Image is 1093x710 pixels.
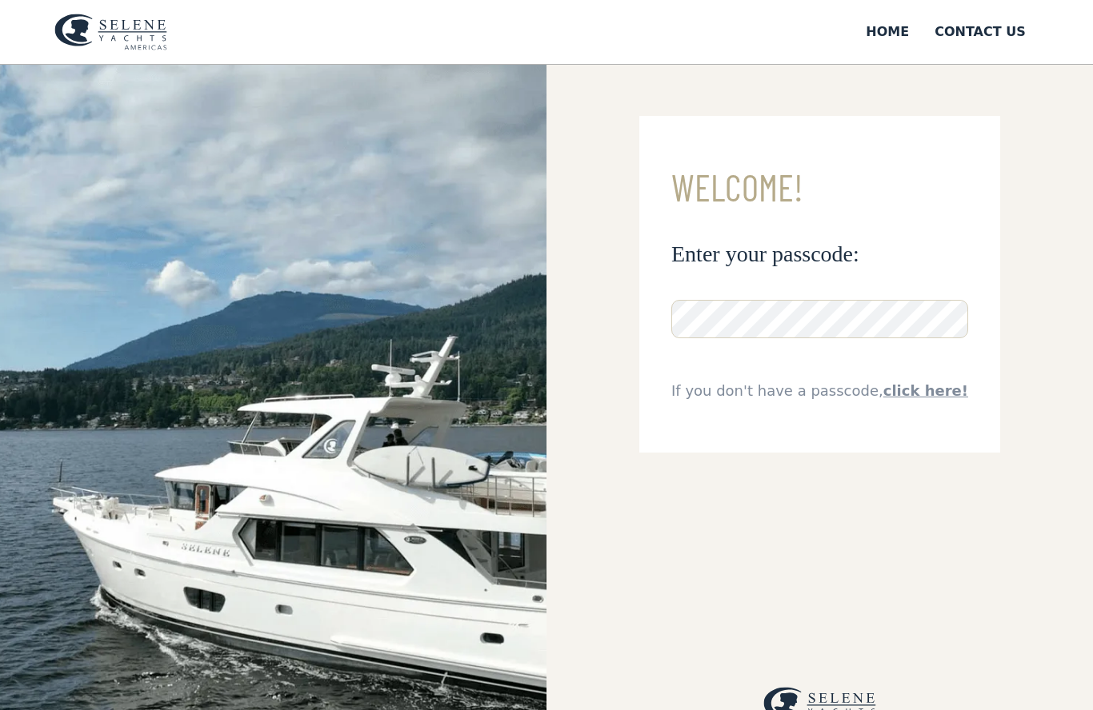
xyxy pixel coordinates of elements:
h3: Welcome! [671,167,968,208]
h3: Enter your passcode: [671,240,968,268]
a: click here! [883,382,968,399]
div: If you don't have a passcode, [671,380,968,401]
form: Email Form [639,116,1000,453]
div: Contact US [935,22,1026,42]
img: logo [54,14,167,50]
div: Home [866,22,909,42]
